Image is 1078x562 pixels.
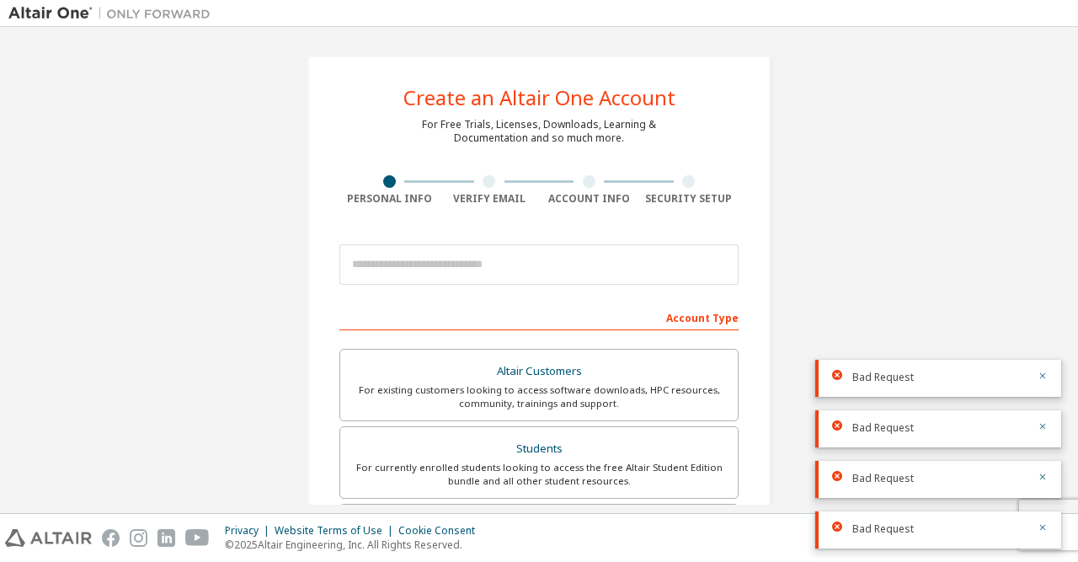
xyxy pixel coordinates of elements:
div: Cookie Consent [398,524,485,538]
span: Bad Request [852,522,914,536]
div: For currently enrolled students looking to access the free Altair Student Edition bundle and all ... [350,461,728,488]
span: Bad Request [852,421,914,435]
div: Create an Altair One Account [403,88,675,108]
img: youtube.svg [185,529,210,547]
div: Privacy [225,524,275,538]
div: Students [350,437,728,461]
img: facebook.svg [102,529,120,547]
span: Bad Request [852,371,914,384]
div: For existing customers looking to access software downloads, HPC resources, community, trainings ... [350,383,728,410]
div: For Free Trials, Licenses, Downloads, Learning & Documentation and so much more. [422,118,656,145]
div: Account Info [539,192,639,206]
div: Altair Customers [350,360,728,383]
div: Account Type [339,303,739,330]
img: altair_logo.svg [5,529,92,547]
img: Altair One [8,5,219,22]
div: Security Setup [639,192,739,206]
div: Verify Email [440,192,540,206]
div: Personal Info [339,192,440,206]
img: instagram.svg [130,529,147,547]
img: linkedin.svg [157,529,175,547]
span: Bad Request [852,472,914,485]
p: © 2025 Altair Engineering, Inc. All Rights Reserved. [225,538,485,552]
div: Website Terms of Use [275,524,398,538]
